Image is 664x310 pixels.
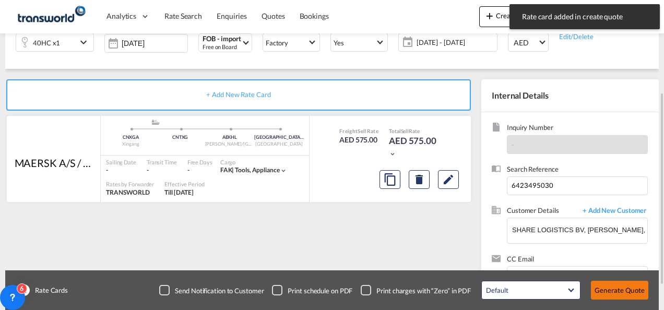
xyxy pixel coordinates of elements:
[512,267,647,290] md-chips-wrap: Chips container. Enter the text area, then type text, and press enter to add a chip.
[389,135,441,160] div: AED 575.00
[33,35,60,50] div: 40HC x1
[106,180,154,188] div: Rates by Forwarder
[106,188,150,196] span: TRANSWORLD
[519,11,650,22] span: Rate card added in create quote
[507,206,577,218] span: Customer Details
[164,188,194,197] div: Till 30 Sep 2025
[15,156,93,170] div: MAERSK A/S / TDWC-DUBAI
[164,188,194,196] span: Till [DATE]
[254,134,316,140] span: [GEOGRAPHIC_DATA] LIMIT
[514,38,538,48] span: AED
[220,166,235,174] span: FAK
[147,158,177,166] div: Transit Time
[77,36,93,49] md-icon: icon-chevron-down
[358,128,366,134] span: Sell
[187,158,212,166] div: Free Days
[106,166,136,175] div: -
[147,166,177,175] div: -
[217,11,247,20] span: Enquiries
[30,285,68,295] span: Rate Cards
[513,268,618,290] input: Chips input.
[389,150,396,158] md-icon: icon-chevron-down
[361,285,471,295] md-checkbox: Checkbox No Ink
[479,6,541,27] button: icon-plus 400-fgCreate Quote
[205,141,255,148] div: [PERSON_NAME]/[GEOGRAPHIC_DATA]
[16,5,86,28] img: f753ae806dec11f0841701cdfdf085c0.png
[339,135,378,145] div: AED 575.00
[334,39,344,47] div: Yes
[414,35,497,50] span: [DATE] - [DATE]
[508,33,549,52] md-select: Select Currency: د.إ AEDUnited Arab Emirates Dirham
[266,39,288,47] div: Factory
[486,286,508,294] div: Default
[198,33,252,52] md-select: Select Incoterms: FOB - import Free on Board
[591,281,648,300] button: Generate Quote
[389,127,441,135] div: Total Rate
[263,33,320,52] md-select: Select Stuffing: Factory
[16,33,94,52] div: 40HC x1icon-chevron-down
[232,166,234,174] span: |
[380,170,400,189] button: Copy
[205,134,255,141] div: AEKHL
[483,9,496,22] md-icon: icon-plus 400-fg
[512,140,514,149] span: -
[164,180,204,188] div: Effective Period
[106,158,136,166] div: Sailing Date
[507,176,648,195] input: Enter search reference
[206,90,270,99] span: + Add New Rate Card
[330,33,388,52] md-select: Select Customs: Yes
[203,43,241,51] div: Free on Board
[438,170,459,189] button: Edit
[417,38,494,47] span: [DATE] - [DATE]
[164,11,202,20] span: Rate Search
[376,286,471,295] div: Print charges with “Zero” in PDF
[288,286,352,295] div: Print schedule on PDF
[156,134,205,141] div: CNTXG
[401,128,409,134] span: Sell
[149,120,162,125] md-icon: assets/icons/custom/ship-fill.svg
[106,11,136,21] span: Analytics
[559,31,624,41] div: Edit/Delete
[203,35,241,43] div: FOB - import
[159,285,264,295] md-checkbox: Checkbox No Ink
[6,79,471,111] div: + Add New Rate Card
[512,218,647,242] input: Enter Customer Details
[577,206,648,218] span: + Add New Customer
[220,166,280,175] div: tools, appliance
[122,39,187,47] input: Select
[272,285,352,295] md-checkbox: Checkbox No Ink
[106,188,154,197] div: TRANSWORLD
[280,167,287,174] md-icon: icon-chevron-down
[384,173,396,186] md-icon: assets/icons/custom/copyQuote.svg
[507,164,648,176] span: Search Reference
[409,170,430,189] button: Delete
[399,36,411,49] md-icon: icon-calendar
[300,11,329,20] span: Bookings
[507,123,648,135] span: Inquiry Number
[254,141,304,148] div: [GEOGRAPHIC_DATA]
[187,166,189,175] div: -
[106,141,156,148] div: Xingang
[339,127,378,135] div: Freight Rate
[481,79,659,112] div: Internal Details
[175,286,264,295] div: Send Notification to Customer
[507,254,648,266] span: CC Email
[220,158,287,166] div: Cargo
[262,11,284,20] span: Quotes
[106,134,156,141] div: CNXGA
